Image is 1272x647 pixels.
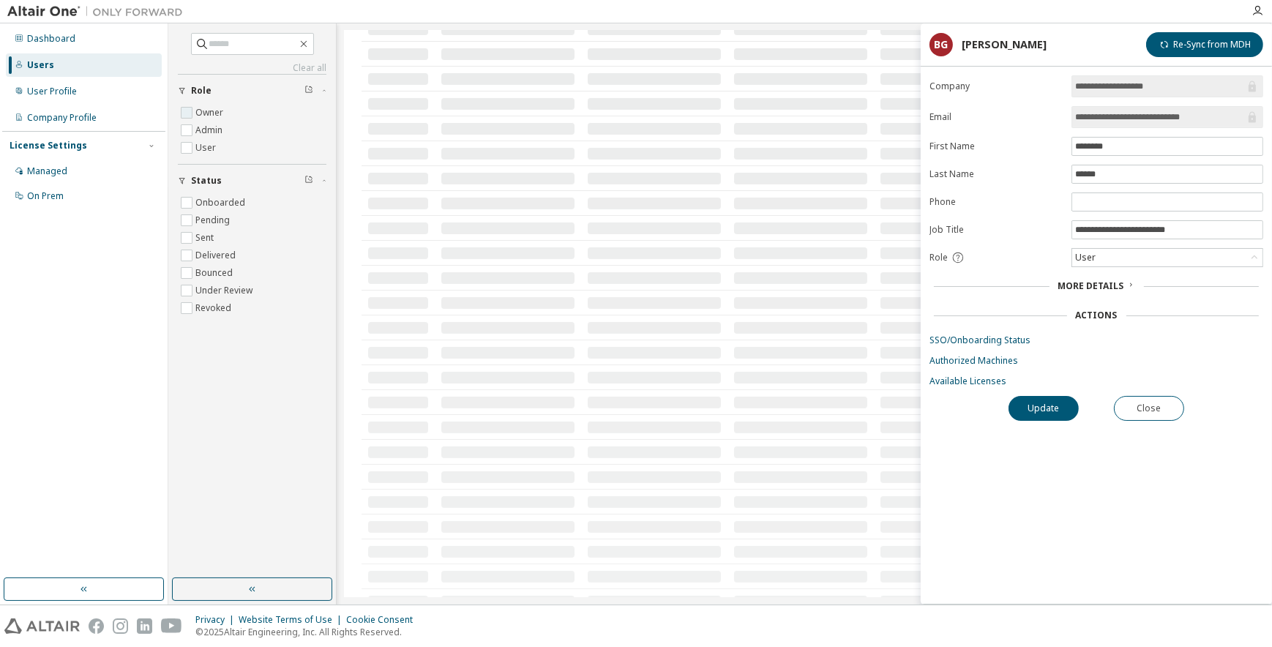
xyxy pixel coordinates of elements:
div: Dashboard [27,33,75,45]
label: Owner [195,104,226,121]
div: Cookie Consent [346,614,422,626]
label: Phone [929,196,1063,208]
img: Altair One [7,4,190,19]
button: Close [1114,396,1184,421]
button: Status [178,165,326,197]
button: Role [178,75,326,107]
p: © 2025 Altair Engineering, Inc. All Rights Reserved. [195,626,422,638]
div: User [1073,250,1098,266]
a: SSO/Onboarding Status [929,334,1263,346]
label: Sent [195,229,217,247]
label: Onboarded [195,194,248,212]
span: Clear filter [304,85,313,97]
a: Authorized Machines [929,355,1263,367]
label: First Name [929,141,1063,152]
label: Email [929,111,1063,123]
div: [PERSON_NAME] [962,39,1047,51]
div: Actions [1076,310,1118,321]
div: On Prem [27,190,64,202]
img: linkedin.svg [137,618,152,634]
span: Clear filter [304,175,313,187]
img: instagram.svg [113,618,128,634]
span: Role [191,85,212,97]
div: User [1072,249,1262,266]
label: Bounced [195,264,236,282]
label: Delivered [195,247,239,264]
label: User [195,139,219,157]
label: Last Name [929,168,1063,180]
button: Re-Sync from MDH [1146,32,1263,57]
img: altair_logo.svg [4,618,80,634]
label: Company [929,81,1063,92]
label: Pending [195,212,233,229]
label: Job Title [929,224,1063,236]
label: Revoked [195,299,234,317]
span: More Details [1058,280,1124,292]
a: Clear all [178,62,326,74]
img: facebook.svg [89,618,104,634]
button: Update [1009,396,1079,421]
div: BG [929,33,953,56]
div: Managed [27,165,67,177]
div: Company Profile [27,112,97,124]
a: Available Licenses [929,375,1263,387]
label: Admin [195,121,225,139]
div: License Settings [10,140,87,152]
div: Privacy [195,614,239,626]
div: Users [27,59,54,71]
span: Status [191,175,222,187]
div: User Profile [27,86,77,97]
label: Under Review [195,282,255,299]
span: Role [929,252,948,263]
div: Website Terms of Use [239,614,346,626]
img: youtube.svg [161,618,182,634]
